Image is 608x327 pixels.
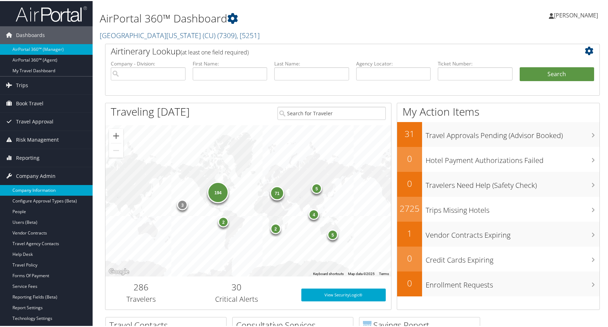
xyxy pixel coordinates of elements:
[16,94,43,111] span: Book Travel
[111,280,171,292] h2: 286
[426,201,599,214] h3: Trips Missing Hotels
[109,142,123,157] button: Zoom out
[313,270,344,275] button: Keyboard shortcuts
[554,10,598,18] span: [PERSON_NAME]
[177,199,188,209] div: 3
[308,208,319,218] div: 4
[111,293,171,303] h3: Travelers
[397,276,422,288] h2: 0
[426,176,599,189] h3: Travelers Need Help (Safety Check)
[16,148,40,166] span: Reporting
[426,250,599,264] h3: Credit Cards Expiring
[207,181,229,202] div: 194
[397,201,422,213] h2: 2725
[217,30,237,39] span: ( 7309 )
[438,59,513,66] label: Ticket Number:
[109,128,123,142] button: Zoom in
[16,112,53,130] span: Travel Approval
[520,66,594,80] button: Search
[182,293,290,303] h3: Critical Alerts
[100,10,437,25] h1: AirPortal 360™ Dashboard
[426,275,599,289] h3: Enrollment Requests
[301,288,386,300] a: View SecurityLogic®
[397,103,599,118] h1: My Action Items
[397,146,599,171] a: 0Hotel Payment Authorizations Failed
[379,271,389,275] a: Terms (opens in new tab)
[16,5,87,21] img: airportal-logo.png
[107,266,131,275] img: Google
[193,59,267,66] label: First Name:
[397,171,599,196] a: 0Travelers Need Help (Safety Check)
[397,251,422,263] h2: 0
[274,59,349,66] label: Last Name:
[16,75,28,93] span: Trips
[426,151,599,164] h3: Hotel Payment Authorizations Failed
[16,166,56,184] span: Company Admin
[16,25,45,43] span: Dashboards
[277,106,386,119] input: Search for Traveler
[270,185,284,199] div: 71
[182,280,290,292] h2: 30
[397,127,422,139] h2: 31
[327,228,338,239] div: 5
[107,266,131,275] a: Open this area in Google Maps (opens a new window)
[397,270,599,295] a: 0Enrollment Requests
[397,226,422,238] h2: 1
[348,271,375,275] span: Map data ©2025
[270,222,281,233] div: 2
[426,226,599,239] h3: Vendor Contracts Expiring
[356,59,431,66] label: Agency Locator:
[426,126,599,139] h3: Travel Approvals Pending (Advisor Booked)
[549,4,605,25] a: [PERSON_NAME]
[397,121,599,146] a: 31Travel Approvals Pending (Advisor Booked)
[111,103,190,118] h1: Traveling [DATE]
[397,196,599,221] a: 2725Trips Missing Hotels
[111,44,553,56] h2: Airtinerary Lookup
[397,221,599,246] a: 1Vendor Contracts Expiring
[311,182,322,192] div: 5
[181,47,249,55] span: (at least one field required)
[100,30,260,39] a: [GEOGRAPHIC_DATA][US_STATE] (CU)
[397,152,422,164] h2: 0
[397,246,599,270] a: 0Credit Cards Expiring
[16,130,59,148] span: Risk Management
[111,59,186,66] label: Company - Division:
[218,216,229,226] div: 2
[397,176,422,189] h2: 0
[237,30,260,39] span: , [ 5251 ]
